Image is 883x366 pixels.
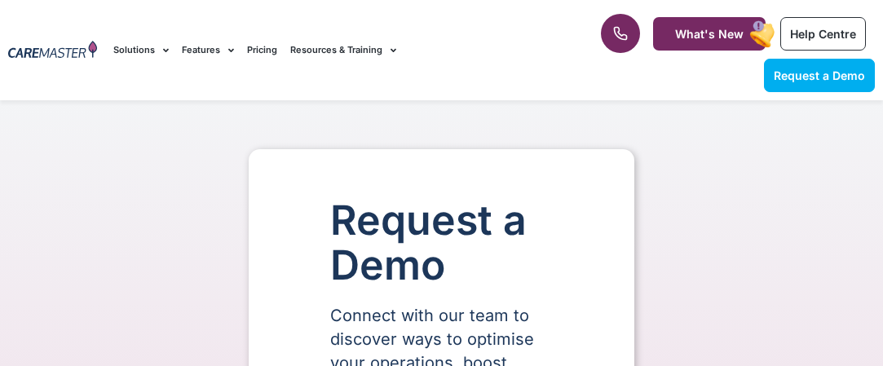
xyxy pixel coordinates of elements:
[774,68,865,82] span: Request a Demo
[113,23,563,77] nav: Menu
[247,23,277,77] a: Pricing
[780,17,866,51] a: Help Centre
[790,27,856,41] span: Help Centre
[653,17,766,51] a: What's New
[113,23,169,77] a: Solutions
[290,23,396,77] a: Resources & Training
[8,41,97,60] img: CareMaster Logo
[764,59,875,92] a: Request a Demo
[182,23,234,77] a: Features
[675,27,744,41] span: What's New
[330,198,553,288] h1: Request a Demo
